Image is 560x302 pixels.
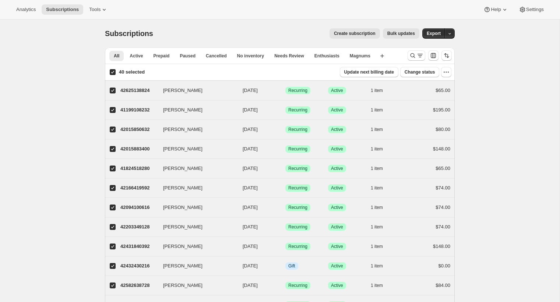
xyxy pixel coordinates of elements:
span: 1 item [371,166,383,171]
span: [PERSON_NAME] [163,87,202,94]
span: Prepaid [153,53,169,59]
span: [DATE] [243,127,258,132]
span: $195.00 [433,107,450,113]
span: Active [130,53,143,59]
span: [DATE] [243,244,258,249]
div: 42094100616[PERSON_NAME][DATE]SuccessRecurringSuccessActive1 item$74.00 [120,202,450,213]
span: 1 item [371,244,383,249]
button: [PERSON_NAME] [159,124,232,135]
button: [PERSON_NAME] [159,202,232,213]
button: 1 item [371,85,391,96]
p: 42015883400 [120,145,157,153]
button: Update next billing date [340,67,398,77]
button: Sort the results [441,50,452,61]
button: [PERSON_NAME] [159,260,232,272]
span: 1 item [371,146,383,152]
span: [DATE] [243,88,258,93]
span: [DATE] [243,283,258,288]
div: 42432430216[PERSON_NAME][DATE]InfoGiftSuccessActive1 item$0.00 [120,261,450,271]
span: 1 item [371,127,383,132]
span: Gift [288,263,295,269]
span: $65.00 [436,166,450,171]
span: [PERSON_NAME] [163,282,202,289]
button: Bulk updates [383,28,419,39]
p: 42203349128 [120,223,157,231]
span: [DATE] [243,224,258,230]
span: Paused [180,53,196,59]
button: Search and filter results [408,50,425,61]
span: Recurring [288,244,307,249]
button: [PERSON_NAME] [159,143,232,155]
span: [DATE] [243,146,258,152]
span: Active [331,166,343,171]
span: $80.00 [436,127,450,132]
span: [DATE] [243,263,258,269]
span: Recurring [288,88,307,93]
button: 1 item [371,280,391,291]
button: 1 item [371,163,391,174]
button: Settings [514,4,548,15]
div: 41199108232[PERSON_NAME][DATE]SuccessRecurringSuccessActive1 item$195.00 [120,105,450,115]
button: Analytics [12,4,40,15]
button: [PERSON_NAME] [159,241,232,252]
button: 1 item [371,202,391,213]
span: [PERSON_NAME] [163,243,202,250]
span: Needs Review [274,53,304,59]
span: Active [331,283,343,288]
span: Change status [405,69,435,75]
p: 42431840392 [120,243,157,250]
span: Settings [526,7,544,13]
span: Subscriptions [46,7,79,13]
span: Analytics [16,7,36,13]
span: Active [331,224,343,230]
span: $148.00 [433,146,450,152]
span: All [114,53,119,59]
span: Help [491,7,501,13]
button: 1 item [371,183,391,193]
span: 1 item [371,88,383,93]
span: Export [427,31,441,36]
span: Recurring [288,107,307,113]
span: Bulk updates [387,31,415,36]
span: Active [331,146,343,152]
p: 42015850632 [120,126,157,133]
span: Recurring [288,283,307,288]
span: [DATE] [243,185,258,191]
span: Active [331,127,343,132]
button: 1 item [371,144,391,154]
span: Recurring [288,166,307,171]
span: Recurring [288,127,307,132]
button: 1 item [371,124,391,135]
span: Tools [89,7,101,13]
span: No inventory [237,53,264,59]
p: 41824518280 [120,165,157,172]
span: [DATE] [243,205,258,210]
span: 1 item [371,224,383,230]
div: 42625138824[PERSON_NAME][DATE]SuccessRecurringSuccessActive1 item$65.00 [120,85,450,96]
button: [PERSON_NAME] [159,221,232,233]
span: [DATE] [243,166,258,171]
span: $148.00 [433,244,450,249]
span: [PERSON_NAME] [163,165,202,172]
span: Active [331,185,343,191]
span: Magnums [350,53,370,59]
div: 42015850632[PERSON_NAME][DATE]SuccessRecurringSuccessActive1 item$80.00 [120,124,450,135]
span: Create subscription [334,31,376,36]
p: 42166419592 [120,184,157,192]
button: [PERSON_NAME] [159,104,232,116]
span: Active [331,263,343,269]
p: 41199108232 [120,106,157,114]
button: 1 item [371,241,391,252]
button: 1 item [371,222,391,232]
span: [PERSON_NAME] [163,145,202,153]
span: Subscriptions [105,29,153,38]
div: 42582638728[PERSON_NAME][DATE]SuccessRecurringSuccessActive1 item$84.00 [120,280,450,291]
span: 1 item [371,185,383,191]
span: $0.00 [438,263,450,269]
span: Recurring [288,146,307,152]
button: [PERSON_NAME] [159,85,232,96]
span: Active [331,244,343,249]
span: Recurring [288,224,307,230]
button: 1 item [371,105,391,115]
button: [PERSON_NAME] [159,182,232,194]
